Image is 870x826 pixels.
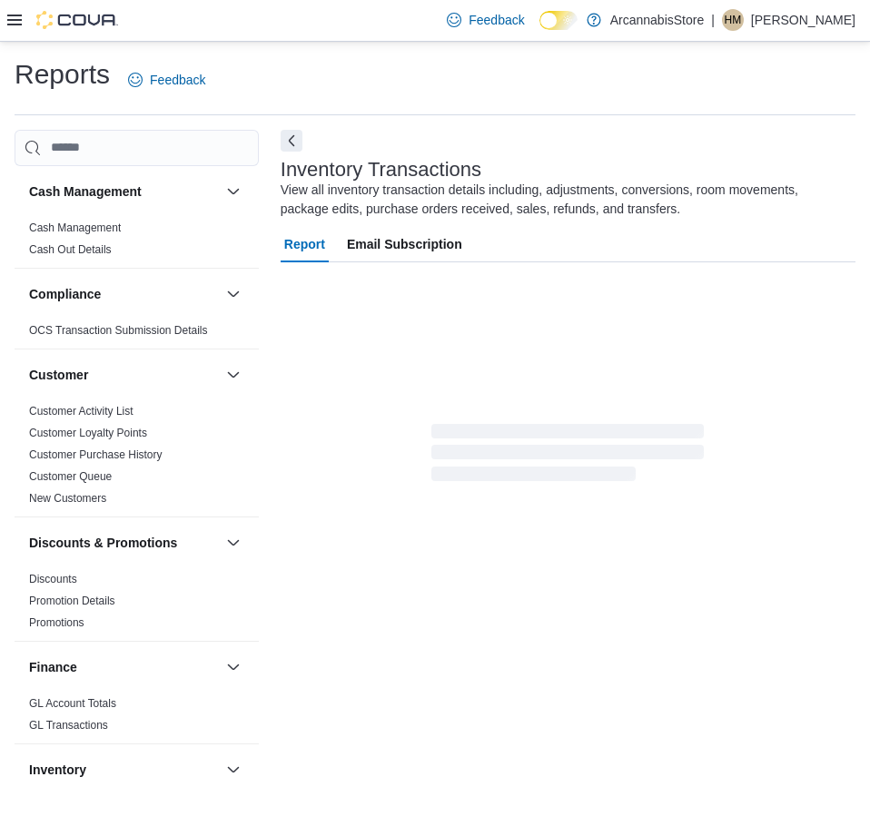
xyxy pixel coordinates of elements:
[15,693,259,743] div: Finance
[29,182,142,201] h3: Cash Management
[29,405,133,418] a: Customer Activity List
[150,71,205,89] span: Feedback
[281,159,481,181] h3: Inventory Transactions
[222,656,244,678] button: Finance
[29,761,86,779] h3: Inventory
[29,572,77,586] span: Discounts
[15,568,259,641] div: Discounts & Promotions
[29,470,112,483] a: Customer Queue
[431,428,704,486] span: Loading
[29,285,219,303] button: Compliance
[284,226,325,262] span: Report
[222,181,244,202] button: Cash Management
[29,182,219,201] button: Cash Management
[29,595,115,607] a: Promotion Details
[610,9,705,31] p: ArcannabisStore
[539,30,540,31] span: Dark Mode
[469,11,524,29] span: Feedback
[222,364,244,386] button: Customer
[29,426,147,440] span: Customer Loyalty Points
[222,283,244,305] button: Compliance
[29,404,133,418] span: Customer Activity List
[15,320,259,349] div: Compliance
[29,534,219,552] button: Discounts & Promotions
[29,615,84,630] span: Promotions
[29,696,116,711] span: GL Account Totals
[121,62,213,98] a: Feedback
[29,616,84,629] a: Promotions
[222,759,244,781] button: Inventory
[29,243,112,256] a: Cash Out Details
[347,226,462,262] span: Email Subscription
[29,366,219,384] button: Customer
[29,534,177,552] h3: Discounts & Promotions
[29,285,101,303] h3: Compliance
[29,594,115,608] span: Promotion Details
[711,9,715,31] p: |
[29,221,121,234] a: Cash Management
[29,761,219,779] button: Inventory
[751,9,855,31] p: [PERSON_NAME]
[15,400,259,516] div: Customer
[29,573,77,585] a: Discounts
[29,658,219,676] button: Finance
[29,221,121,235] span: Cash Management
[29,658,77,676] h3: Finance
[29,719,108,732] a: GL Transactions
[36,11,118,29] img: Cova
[29,469,112,484] span: Customer Queue
[725,9,742,31] span: HM
[281,130,302,152] button: Next
[222,532,244,554] button: Discounts & Promotions
[29,491,106,506] span: New Customers
[29,366,88,384] h3: Customer
[29,323,208,338] span: OCS Transaction Submission Details
[29,242,112,257] span: Cash Out Details
[29,492,106,505] a: New Customers
[29,447,163,462] span: Customer Purchase History
[29,718,108,733] span: GL Transactions
[29,427,147,439] a: Customer Loyalty Points
[440,2,531,38] a: Feedback
[539,11,578,30] input: Dark Mode
[281,181,846,219] div: View all inventory transaction details including, adjustments, conversions, room movements, packa...
[15,56,110,93] h1: Reports
[15,217,259,268] div: Cash Management
[29,324,208,337] a: OCS Transaction Submission Details
[29,697,116,710] a: GL Account Totals
[722,9,744,31] div: Henrique Merzari
[29,448,163,461] a: Customer Purchase History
